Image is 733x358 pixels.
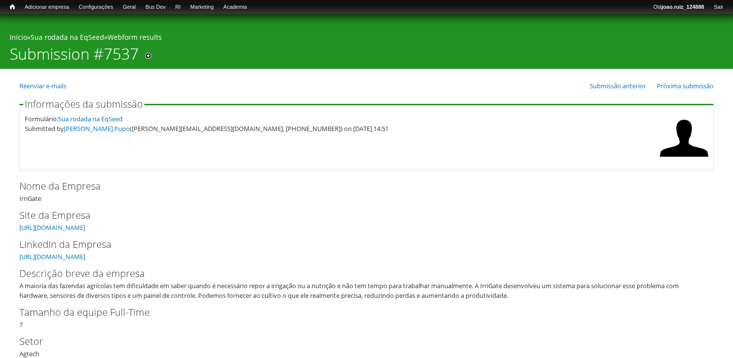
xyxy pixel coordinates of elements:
[10,45,139,69] h1: Submission #7537
[140,2,171,12] a: Bus Dev
[31,33,104,42] a: Sua rodada na EqSeed
[19,305,714,329] div: 7
[74,2,118,12] a: Configurações
[10,33,27,42] a: Início
[660,114,708,163] img: Foto de Gabriel Nowacki Pupo
[64,124,130,133] a: [PERSON_NAME] Pupo
[10,3,15,10] span: Início
[23,99,144,109] legend: Informações da submissão
[19,179,714,203] div: IrriGate
[5,2,20,12] a: Início
[118,2,140,12] a: Geral
[171,2,186,12] a: RI
[590,81,646,90] a: Submissão anterior
[19,305,698,320] label: Tamanho da equipe Full-Time
[19,281,707,300] div: A maioria das fazendas agrícolas tem dificuldade em saber quando é necessário repor a irrigação o...
[186,2,218,12] a: Marketing
[25,114,655,124] div: Formulário:
[19,252,85,261] a: [URL][DOMAIN_NAME]
[657,81,714,90] a: Próxima submissão
[662,4,704,10] strong: joao.ruiz_124888
[108,33,162,42] a: Webform results
[19,81,66,90] a: Reenviar e-mails
[709,2,728,12] a: Sair
[19,334,698,349] label: Setor
[20,2,74,12] a: Adicionar empresa
[19,208,698,223] label: Site da Empresa
[648,2,709,12] a: Olájoao.ruiz_124888
[58,114,123,123] a: Sua rodada na EqSeed
[218,2,252,12] a: Academia
[19,179,698,194] label: Nome da Empresa
[19,266,698,281] label: Descrição breve da empresa
[19,237,698,252] label: LinkedIn da Empresa
[25,124,655,133] div: Submitted by ([PERSON_NAME][EMAIL_ADDRESS][DOMAIN_NAME], [PHONE_NUMBER]) on [DATE] 14:51
[19,223,85,232] a: [URL][DOMAIN_NAME]
[10,33,723,45] div: » »
[660,156,708,164] a: Ver perfil do usuário.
